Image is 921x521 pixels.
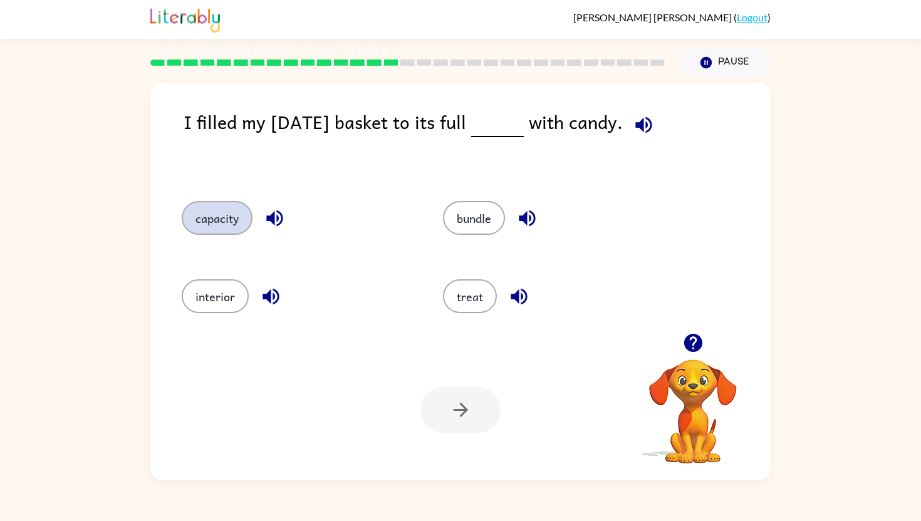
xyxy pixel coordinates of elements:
button: treat [443,279,497,313]
span: [PERSON_NAME] [PERSON_NAME] [573,11,734,23]
button: bundle [443,201,505,235]
div: I filled my [DATE] basket to its full with candy. [184,108,771,176]
button: capacity [182,201,252,235]
img: Literably [150,5,220,33]
button: interior [182,279,249,313]
div: ( ) [573,11,771,23]
video: Your browser must support playing .mp4 files to use Literably. Please try using another browser. [630,340,756,465]
button: Pause [680,48,771,77]
a: Logout [737,11,767,23]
